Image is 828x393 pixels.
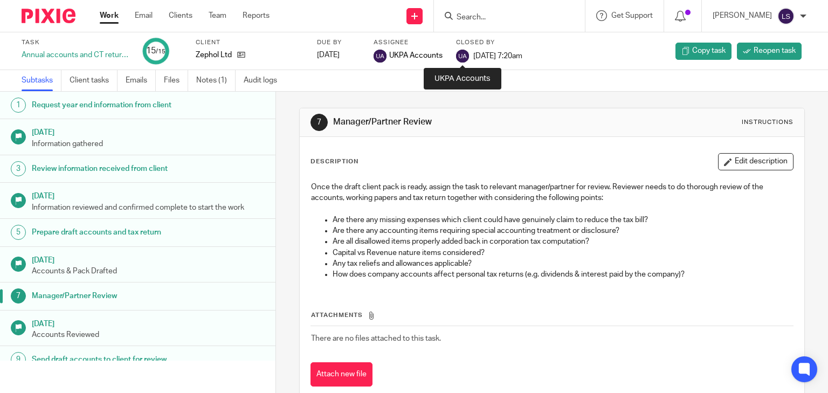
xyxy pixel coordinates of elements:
div: 1 [11,98,26,113]
div: Instructions [742,118,793,127]
h1: Prepare draft accounts and tax return [32,224,187,240]
a: Email [135,10,153,21]
a: Subtasks [22,70,61,91]
p: Are there any accounting items requiring special accounting treatment or disclosure? [333,225,793,236]
a: Copy task [675,43,732,60]
a: Files [164,70,188,91]
p: [PERSON_NAME] [713,10,772,21]
a: Reports [243,10,270,21]
button: Edit description [718,153,793,170]
input: Search [456,13,553,23]
p: Information gathered [32,139,265,149]
div: 7 [11,288,26,304]
a: Notes (1) [196,70,236,91]
p: Capital vs Revenue nature items considered? [333,247,793,258]
div: 9 [11,352,26,367]
h1: Manager/Partner Review [333,116,575,128]
h1: Send draft accounts to client for review [32,351,187,368]
h1: Request year end information from client [32,97,187,113]
a: Audit logs [244,70,285,91]
span: Reopen task [754,45,796,56]
h1: [DATE] [32,252,265,266]
span: Copy task [692,45,726,56]
label: Due by [317,38,360,47]
img: svg%3E [374,50,387,63]
a: Emails [126,70,156,91]
p: Are there any missing expenses which client could have genuinely claim to reduce the tax bill? [333,215,793,225]
img: svg%3E [777,8,795,25]
p: Once the draft client pack is ready, assign the task to relevant manager/partner for review. Revi... [311,182,793,204]
p: Description [310,157,358,166]
a: Reopen task [737,43,802,60]
p: How does company accounts affect personal tax returns (e.g. dividends & interest paid by the comp... [333,269,793,280]
p: Accounts & Pack Drafted [32,266,265,277]
span: UKPA Accounts [389,50,443,61]
img: Pixie [22,9,75,23]
button: Attach new file [310,362,372,387]
div: 5 [11,225,26,240]
div: 7 [310,114,328,131]
p: Zephol Ltd [196,50,232,60]
div: Annual accounts and CT return - Current [22,50,129,60]
span: There are no files attached to this task. [311,335,441,342]
a: Clients [169,10,192,21]
label: Client [196,38,303,47]
label: Task [22,38,129,47]
a: Client tasks [70,70,118,91]
h1: Review information received from client [32,161,187,177]
img: svg%3E [456,50,469,63]
div: 15 [146,45,165,57]
div: 3 [11,161,26,176]
p: Accounts Reviewed [32,329,265,340]
div: [DATE] [317,50,360,60]
h1: Manager/Partner Review [32,288,187,304]
p: Any tax reliefs and allowances applicable? [333,258,793,269]
span: Get Support [611,12,653,19]
a: Work [100,10,119,21]
a: Team [209,10,226,21]
label: Closed by [456,38,522,47]
span: Attachments [311,312,363,318]
h1: [DATE] [32,125,265,138]
p: Information reviewed and confirmed complete to start the work [32,202,265,213]
h1: [DATE] [32,188,265,202]
h1: [DATE] [32,316,265,329]
span: [DATE] 7:20am [473,52,522,59]
label: Assignee [374,38,443,47]
small: /15 [156,49,165,54]
p: Are all disallowed items properly added back in corporation tax computation? [333,236,793,247]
